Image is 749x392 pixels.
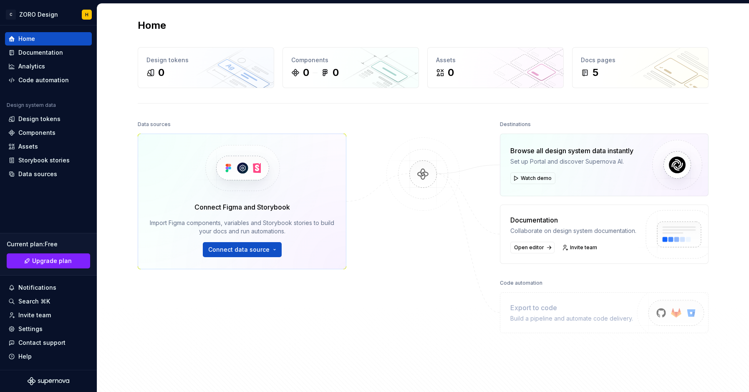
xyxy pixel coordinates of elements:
span: Open editor [514,244,544,251]
div: Connect Figma and Storybook [194,202,290,212]
div: Import Figma components, variables and Storybook stories to build your docs and run automations. [150,219,334,235]
div: Documentation [18,48,63,57]
div: Notifications [18,283,56,292]
div: Code automation [18,76,69,84]
button: Contact support [5,336,92,349]
div: 5 [593,66,598,79]
div: Code automation [500,277,542,289]
span: Watch demo [521,175,552,182]
div: Documentation [510,215,636,225]
a: Assets [5,140,92,153]
div: Contact support [18,339,66,347]
a: Design tokens [5,112,92,126]
div: 0 [303,66,309,79]
a: Invite team [560,242,601,253]
a: Assets0 [427,47,564,88]
div: Storybook stories [18,156,70,164]
a: Documentation [5,46,92,59]
a: Data sources [5,167,92,181]
a: Docs pages5 [572,47,709,88]
div: Collaborate on design system documentation. [510,227,636,235]
button: Help [5,350,92,363]
div: Design tokens [18,115,61,123]
div: Assets [18,142,38,151]
a: Components00 [282,47,419,88]
button: Watch demo [510,172,555,184]
h2: Home [138,19,166,32]
div: Home [18,35,35,43]
div: Docs pages [581,56,700,64]
div: Analytics [18,62,45,71]
div: Invite team [18,311,51,319]
div: Help [18,352,32,361]
div: Export to code [510,303,633,313]
div: Build a pipeline and automate code delivery. [510,314,633,323]
a: Settings [5,322,92,336]
div: Components [291,56,410,64]
div: Design system data [7,102,56,109]
a: Invite team [5,309,92,322]
div: Destinations [500,119,531,130]
div: Settings [18,325,43,333]
div: Design tokens [146,56,265,64]
a: Upgrade plan [7,253,90,268]
div: Data sources [138,119,171,130]
button: Search ⌘K [5,295,92,308]
div: 0 [158,66,164,79]
div: Components [18,129,55,137]
div: 0 [448,66,454,79]
div: C [6,10,16,20]
div: Browse all design system data instantly [510,146,633,156]
div: 0 [333,66,339,79]
a: Analytics [5,60,92,73]
a: Storybook stories [5,154,92,167]
svg: Supernova Logo [28,377,69,385]
span: Connect data source [208,245,270,254]
div: Current plan : Free [7,240,90,248]
a: Open editor [510,242,555,253]
a: Components [5,126,92,139]
button: CZORO DesignH [2,5,95,23]
a: Home [5,32,92,46]
span: Invite team [570,244,597,251]
span: Upgrade plan [32,257,72,265]
button: Connect data source [203,242,282,257]
div: Set up Portal and discover Supernova AI. [510,157,633,166]
div: Search ⌘K [18,297,50,306]
div: ZORO Design [19,10,58,19]
div: Assets [436,56,555,64]
a: Code automation [5,73,92,87]
div: Data sources [18,170,57,178]
a: Design tokens0 [138,47,274,88]
div: H [85,11,88,18]
button: Notifications [5,281,92,294]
